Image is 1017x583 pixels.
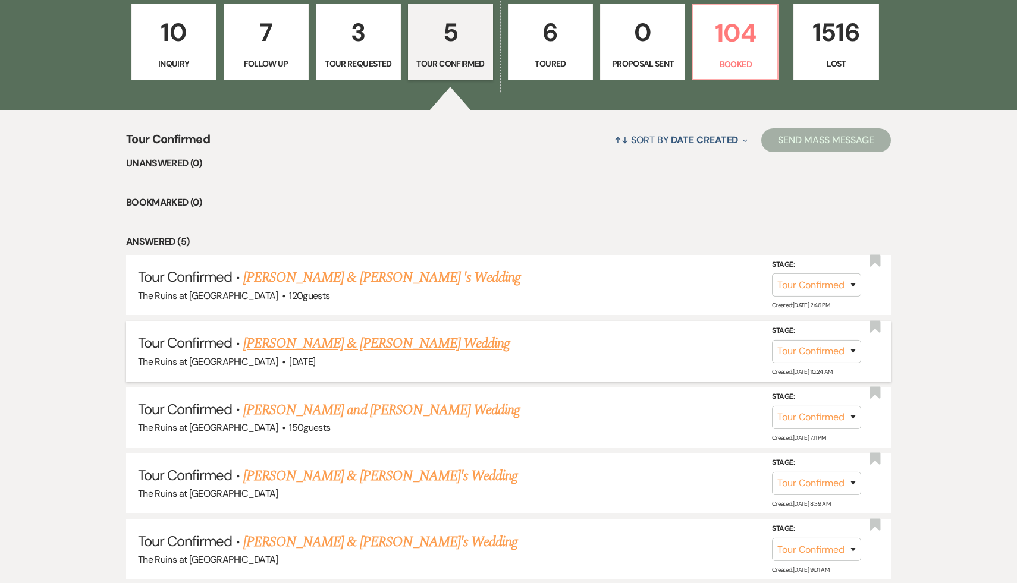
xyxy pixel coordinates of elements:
[139,57,209,70] p: Inquiry
[761,128,891,152] button: Send Mass Message
[289,421,330,434] span: 150 guests
[701,13,770,53] p: 104
[608,57,677,70] p: Proposal Sent
[701,58,770,71] p: Booked
[610,124,752,156] button: Sort By Date Created
[138,466,233,484] span: Tour Confirmed
[516,57,585,70] p: Toured
[126,156,891,171] li: Unanswered (0)
[516,12,585,52] p: 6
[243,399,520,421] a: [PERSON_NAME] and [PERSON_NAME] Wedding
[126,195,891,210] li: Bookmarked (0)
[772,367,832,375] span: Created: [DATE] 10:24 AM
[224,4,309,81] a: 7Follow Up
[772,301,830,309] span: Created: [DATE] 2:46 PM
[138,267,233,286] span: Tour Confirmed
[289,355,315,368] span: [DATE]
[614,134,629,146] span: ↑↓
[772,390,861,404] label: Stage:
[608,12,677,52] p: 0
[671,134,738,146] span: Date Created
[126,234,891,250] li: Answered (5)
[138,421,278,434] span: The Ruins at [GEOGRAPHIC_DATA]
[138,553,278,566] span: The Ruins at [GEOGRAPHIC_DATA]
[126,130,210,156] span: Tour Confirmed
[772,500,830,508] span: Created: [DATE] 8:39 AM
[138,400,233,418] span: Tour Confirmed
[416,57,485,70] p: Tour Confirmed
[138,333,233,352] span: Tour Confirmed
[801,57,871,70] p: Lost
[131,4,216,81] a: 10Inquiry
[772,324,861,338] label: Stage:
[289,289,329,302] span: 120 guests
[139,12,209,52] p: 10
[243,267,521,288] a: [PERSON_NAME] & [PERSON_NAME] 's Wedding
[243,531,518,553] a: [PERSON_NAME] & [PERSON_NAME]'s Wedding
[801,12,871,52] p: 1516
[243,333,510,354] a: [PERSON_NAME] & [PERSON_NAME] Wedding
[138,289,278,302] span: The Ruins at [GEOGRAPHIC_DATA]
[138,487,278,500] span: The Ruins at [GEOGRAPHIC_DATA]
[138,532,233,550] span: Tour Confirmed
[324,57,393,70] p: Tour Requested
[138,355,278,368] span: The Ruins at [GEOGRAPHIC_DATA]
[324,12,393,52] p: 3
[231,57,301,70] p: Follow Up
[772,456,861,469] label: Stage:
[600,4,685,81] a: 0Proposal Sent
[231,12,301,52] p: 7
[772,259,861,272] label: Stage:
[416,12,485,52] p: 5
[408,4,493,81] a: 5Tour Confirmed
[772,522,861,535] label: Stage:
[508,4,593,81] a: 6Toured
[793,4,878,81] a: 1516Lost
[316,4,401,81] a: 3Tour Requested
[772,566,829,573] span: Created: [DATE] 9:01 AM
[772,434,825,442] span: Created: [DATE] 7:11 PM
[692,4,779,81] a: 104Booked
[243,465,518,487] a: [PERSON_NAME] & [PERSON_NAME]'s Wedding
